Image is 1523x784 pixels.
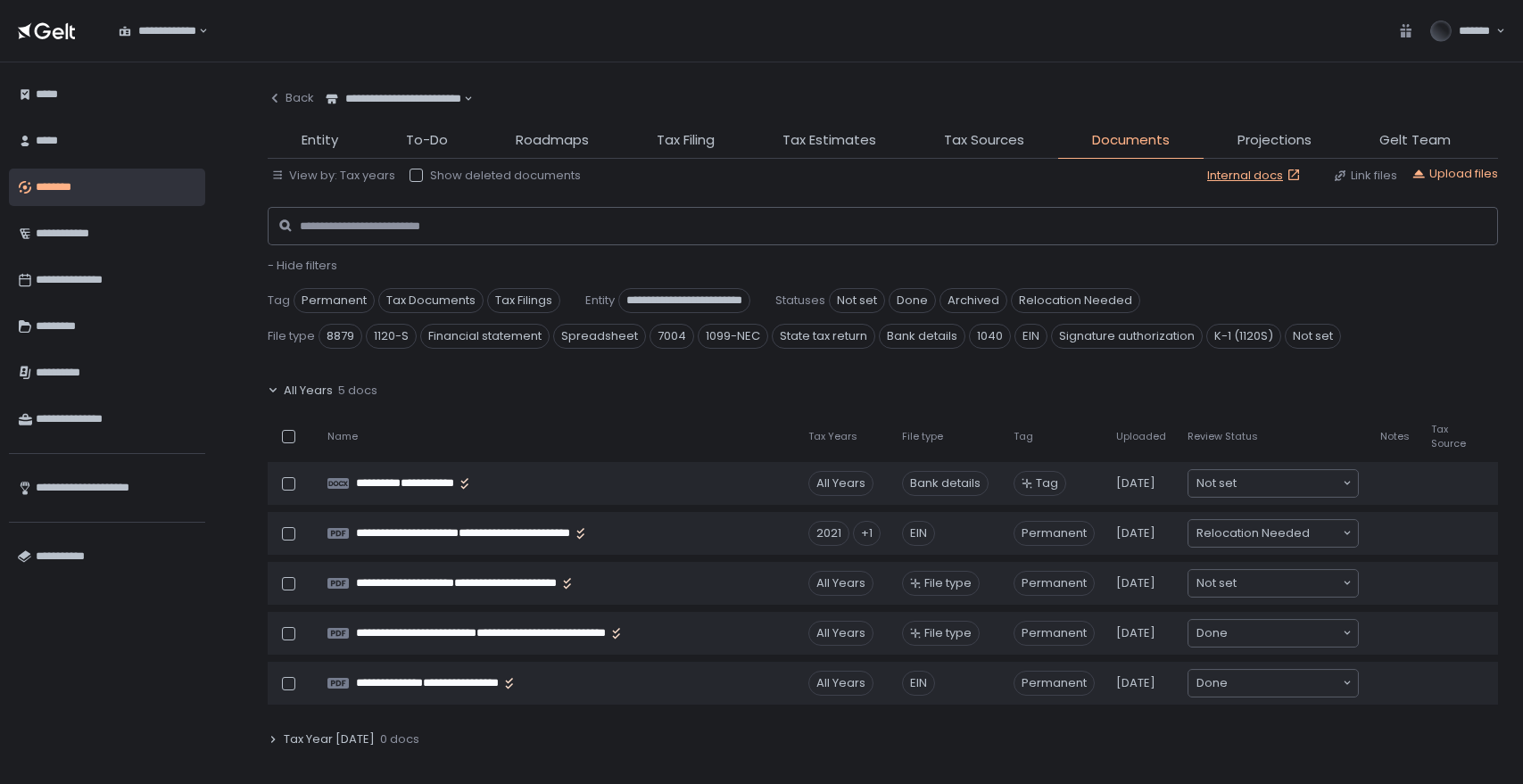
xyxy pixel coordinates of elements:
span: All Years [284,383,333,399]
span: Relocation Needed [1196,524,1310,542]
span: 1099-NEC [698,324,768,349]
div: EIN [902,521,935,546]
div: Search for option [1188,670,1358,697]
div: 2021 [808,521,849,546]
span: Tax Years [808,430,857,443]
span: Name [327,430,358,443]
span: Signature authorization [1051,324,1203,349]
div: EIN [902,671,935,696]
span: File type [902,430,943,443]
span: Done [1196,674,1228,692]
span: - Hide filters [268,257,337,274]
span: [DATE] [1116,625,1155,641]
span: Uploaded [1116,430,1166,443]
span: 8879 [319,324,362,349]
span: Not set [829,288,885,313]
span: EIN [1014,324,1047,349]
span: 1120-S [366,324,417,349]
span: Done [1196,624,1228,642]
div: +1 [853,521,881,546]
span: Permanent [1014,671,1095,696]
span: [DATE] [1116,675,1155,691]
span: Tag [268,293,290,309]
span: Permanent [294,288,375,313]
div: Search for option [1188,570,1358,597]
span: Bank details [879,324,965,349]
span: Tax Year [DATE] [284,731,375,747]
input: Search for option [1237,574,1341,592]
span: File type [924,575,972,591]
button: View by: Tax years [271,168,395,184]
span: Roadmaps [516,130,589,151]
div: Bank details [902,471,989,496]
span: Tax Source [1431,423,1466,450]
span: Tag [1036,475,1058,491]
span: Notes [1380,430,1410,443]
span: Gelt Team [1379,130,1451,151]
span: Tax Filing [657,130,715,151]
span: 0 docs [380,731,419,747]
span: Projections [1237,130,1312,151]
div: All Years [808,671,873,696]
span: [DATE] [1116,525,1155,541]
span: Tax Sources [944,130,1024,151]
button: Back [268,80,314,116]
div: All Years [808,471,873,496]
div: Back [268,90,314,106]
span: Statuses [775,293,825,309]
span: Done [889,288,936,313]
span: Tax Documents [378,288,484,313]
div: All Years [808,621,873,646]
span: Documents [1092,130,1170,151]
span: Entity [585,293,615,309]
span: [DATE] [1116,575,1155,591]
span: Tax Filings [487,288,560,313]
span: File type [268,328,315,344]
input: Search for option [1228,674,1341,692]
span: Relocation Needed [1011,288,1140,313]
input: Search for option [1310,524,1341,542]
span: Permanent [1014,521,1095,546]
span: [DATE] [1116,475,1155,491]
div: Search for option [314,80,473,118]
input: Search for option [461,90,462,108]
span: 1040 [969,324,1011,349]
span: Entity [302,130,338,151]
button: Upload files [1411,166,1498,182]
span: 5 docs [338,383,377,399]
span: Not set [1196,574,1237,592]
span: To-Do [406,130,448,151]
div: All Years [808,571,873,596]
span: Archived [939,288,1007,313]
div: Search for option [1188,620,1358,647]
span: Not set [1285,324,1341,349]
input: Search for option [1228,624,1341,642]
input: Search for option [1237,475,1341,492]
span: Financial statement [420,324,550,349]
span: Not set [1196,475,1237,492]
span: State tax return [772,324,875,349]
div: Search for option [107,12,208,50]
div: Search for option [1188,520,1358,547]
span: Spreadsheet [553,324,646,349]
div: Search for option [1188,470,1358,497]
span: Review Status [1188,430,1258,443]
span: File type [924,625,972,641]
button: - Hide filters [268,258,337,274]
button: Link files [1333,168,1397,184]
span: Permanent [1014,621,1095,646]
span: Tag [1014,430,1033,443]
span: Permanent [1014,571,1095,596]
input: Search for option [196,22,197,40]
span: 7004 [650,324,694,349]
span: K-1 (1120S) [1206,324,1281,349]
a: Internal docs [1207,168,1304,184]
span: Tax Estimates [782,130,876,151]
